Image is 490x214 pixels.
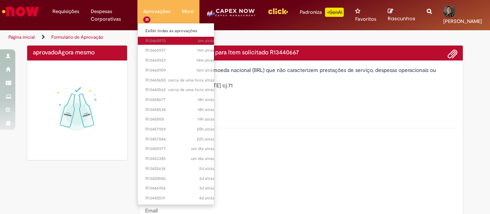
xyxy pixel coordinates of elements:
[388,15,415,22] span: Rascunhos
[443,18,482,25] span: [PERSON_NAME]
[138,155,222,163] a: Aberto R13453385 :
[138,175,222,183] a: Aberto R13450586 :
[138,145,222,153] a: Aberto R13455977 :
[168,77,214,83] span: cerca de uma hora atrás
[145,87,214,93] span: R13440565
[145,99,457,106] div: Quantidade 1
[205,8,256,23] img: CapexLogo5.png
[145,97,214,103] span: R13458677
[198,38,214,44] span: 6m atrás
[196,67,214,73] time: 29/08/2025 09:02:02
[199,185,214,191] time: 26/08/2025 09:22:45
[138,194,222,203] a: Aberto R13445519 :
[6,30,321,44] ul: Trilhas de página
[138,115,222,124] a: Aberto R13458101 :
[145,136,214,142] span: R13457044
[33,66,121,155] img: sucesso_1.gif
[355,15,376,23] span: Favoritos
[145,185,214,191] span: R13446956
[197,136,214,142] time: 28/08/2025 11:14:36
[182,8,194,15] span: More
[196,57,214,63] span: 14m atrás
[198,116,214,122] time: 28/08/2025 14:07:04
[138,96,222,104] a: Aberto R13458677 :
[198,107,214,113] span: 18h atrás
[138,37,222,45] a: Aberto R13460975 :
[52,8,79,15] span: Requisições
[138,27,222,35] a: Exibir todas as aprovações
[199,195,214,201] span: 4d atrás
[199,166,214,172] time: 27/08/2025 14:04:20
[325,8,344,17] p: +GenAi
[145,116,214,123] span: R13458101
[138,66,222,75] a: Aberto R13460909 :
[145,156,214,162] span: R13453385
[199,176,214,181] span: 3d atrás
[197,126,214,132] span: 20h atrás
[91,8,132,23] span: Despesas Corporativas
[268,5,288,17] img: click_logo_yellow_360x200.png
[51,34,103,40] a: Formulário de Aprovação
[138,204,222,212] a: Aberto R13445371 :
[145,66,457,82] div: Oferta para pagamentos em moeda nacional (BRL) que não caracterizem prestações de serviço, despes...
[300,8,344,17] div: Padroniza
[145,49,457,56] h4: Solicitação de aprovação para Item solicitado R13440667
[143,16,151,23] span: 21
[58,49,95,56] time: 29/08/2025 09:17:38
[145,89,457,99] div: [PERSON_NAME]
[198,116,214,122] span: 19h atrás
[145,77,214,83] span: R13460650
[199,176,214,181] time: 27/08/2025 06:36:58
[145,57,214,64] span: R13460923
[168,87,214,93] span: cerca de uma hora atrás
[137,23,214,205] ul: Aprovações
[138,125,222,134] a: Aberto R13457929 :
[138,165,222,173] a: Aberto R13452636 :
[138,184,222,193] a: Aberto R13446956 :
[145,126,214,132] span: R13457929
[199,195,214,201] time: 25/08/2025 16:42:19
[191,146,214,152] time: 28/08/2025 09:02:22
[388,8,415,22] a: Rascunhos
[145,207,158,214] b: Email
[145,107,214,113] span: R13458538
[145,166,214,172] span: R13452636
[145,146,214,152] span: R13455977
[138,106,222,114] a: Aberto R13458538 :
[145,67,214,74] span: R13460909
[198,107,214,113] time: 28/08/2025 15:09:53
[191,156,214,162] time: 27/08/2025 16:00:57
[138,86,222,94] a: Aberto R13440565 :
[1,4,40,19] img: ServiceNow
[138,56,222,65] a: Aberto R13460923 :
[197,47,214,53] time: 29/08/2025 09:06:13
[145,38,214,44] span: R13460975
[198,38,214,44] time: 29/08/2025 09:11:53
[145,82,457,89] div: Taxa de Condomínio ref. [DATE] cj.71
[138,76,222,85] a: Aberto R13460650 :
[143,8,170,15] span: Aprovações
[58,49,95,56] span: Agora mesmo
[199,185,214,191] span: 3d atrás
[145,47,214,54] span: R13460937
[197,47,214,53] span: 11m atrás
[8,34,35,40] a: Página inicial
[191,156,214,162] span: um dia atrás
[145,176,214,182] span: R13450586
[197,136,214,142] span: 22h atrás
[191,146,214,152] span: um dia atrás
[197,126,214,132] time: 28/08/2025 13:40:41
[138,135,222,144] a: Aberto R13457044 :
[145,195,214,201] span: R13445519
[199,166,214,172] span: 2d atrás
[138,46,222,55] a: Aberto R13460937 :
[33,49,121,56] h4: aprovado
[198,97,214,103] time: 28/08/2025 15:27:24
[196,67,214,73] span: 16m atrás
[198,97,214,103] span: 18h atrás
[196,57,214,63] time: 29/08/2025 09:03:53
